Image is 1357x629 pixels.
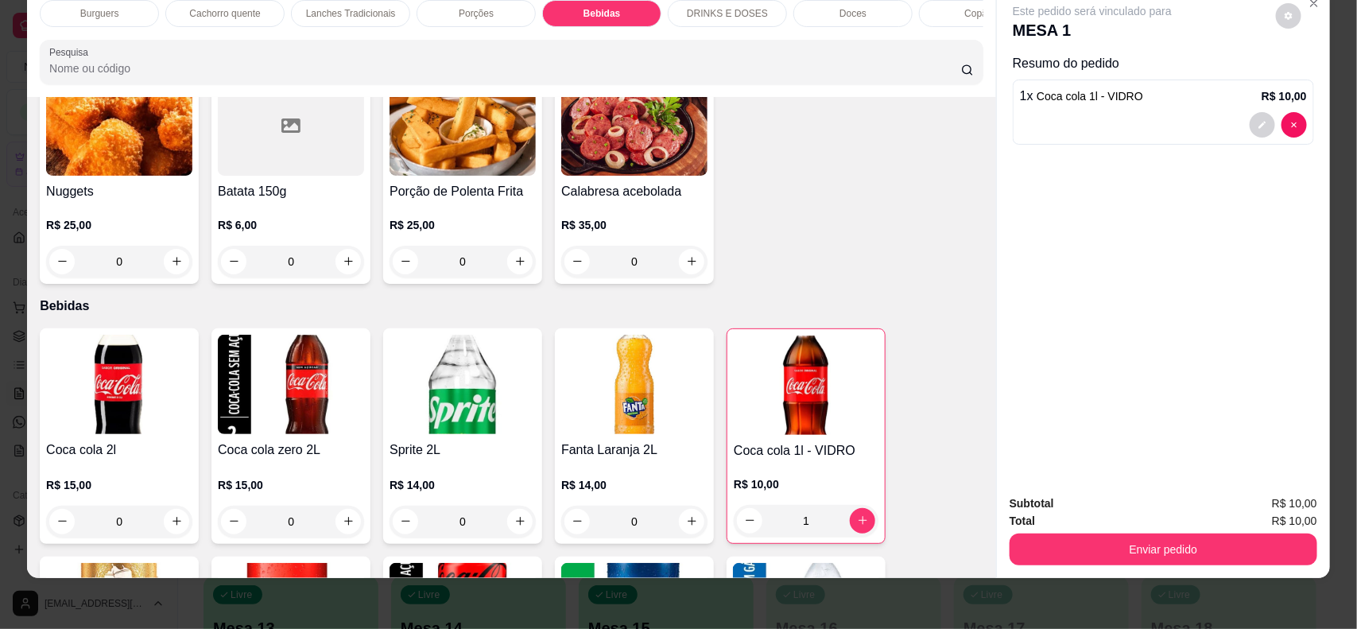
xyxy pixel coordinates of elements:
p: Lanches Tradicionais [306,7,396,20]
img: product-image [561,335,708,434]
p: Burguers [80,7,119,20]
h4: Batata 150g [218,182,364,201]
button: increase-product-quantity [507,249,533,274]
button: increase-product-quantity [850,508,875,534]
button: decrease-product-quantity [221,509,246,534]
p: Bebidas [584,7,621,20]
h4: Fanta Laranja 2L [561,441,708,460]
p: R$ 10,00 [734,476,878,492]
img: product-image [46,335,192,434]
strong: Total [1010,514,1035,527]
p: Cachorro quente [189,7,260,20]
p: R$ 14,00 [390,477,536,493]
span: R$ 10,00 [1272,495,1317,512]
h4: Coca cola 1l - VIDRO [734,441,878,460]
h4: Porção de Polenta Frita [390,182,536,201]
span: R$ 10,00 [1272,512,1317,530]
h4: Nuggets [46,182,192,201]
button: decrease-product-quantity [221,249,246,274]
button: decrease-product-quantity [393,249,418,274]
h4: Sprite 2L [390,441,536,460]
p: R$ 25,00 [390,217,536,233]
p: R$ 10,00 [1262,88,1307,104]
p: DRINKS E DOSES [687,7,768,20]
p: Doces [839,7,867,20]
p: R$ 6,00 [218,217,364,233]
p: R$ 15,00 [46,477,192,493]
button: increase-product-quantity [335,249,361,274]
p: Porções [459,7,494,20]
p: R$ 25,00 [46,217,192,233]
img: product-image [390,76,536,176]
button: decrease-product-quantity [1281,112,1307,138]
button: increase-product-quantity [164,509,189,534]
input: Pesquisa [49,60,961,76]
img: product-image [734,336,878,435]
button: decrease-product-quantity [49,509,75,534]
button: increase-product-quantity [679,509,704,534]
button: increase-product-quantity [679,249,704,274]
img: product-image [218,335,364,434]
img: product-image [561,76,708,176]
p: Bebidas [40,297,983,316]
button: decrease-product-quantity [1250,112,1275,138]
p: Copão [964,7,992,20]
h4: Calabresa acebolada [561,182,708,201]
label: Pesquisa [49,45,94,59]
p: R$ 14,00 [561,477,708,493]
button: decrease-product-quantity [564,249,590,274]
p: MESA 1 [1013,19,1172,41]
h4: Coca cola 2l [46,441,192,460]
button: decrease-product-quantity [1276,3,1301,29]
p: Resumo do pedido [1013,54,1314,73]
strong: Subtotal [1010,497,1054,510]
button: increase-product-quantity [507,509,533,534]
h4: Coca cola zero 2L [218,441,364,460]
button: decrease-product-quantity [564,509,590,534]
button: increase-product-quantity [335,509,361,534]
button: Enviar pedido [1010,534,1317,565]
img: product-image [46,76,192,176]
p: R$ 15,00 [218,477,364,493]
p: Este pedido será vinculado para [1013,3,1172,19]
span: Coca cola 1l - VIDRO [1037,90,1143,103]
p: 1 x [1020,87,1143,106]
img: product-image [390,335,536,434]
button: decrease-product-quantity [737,508,762,534]
p: R$ 35,00 [561,217,708,233]
button: decrease-product-quantity [393,509,418,534]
